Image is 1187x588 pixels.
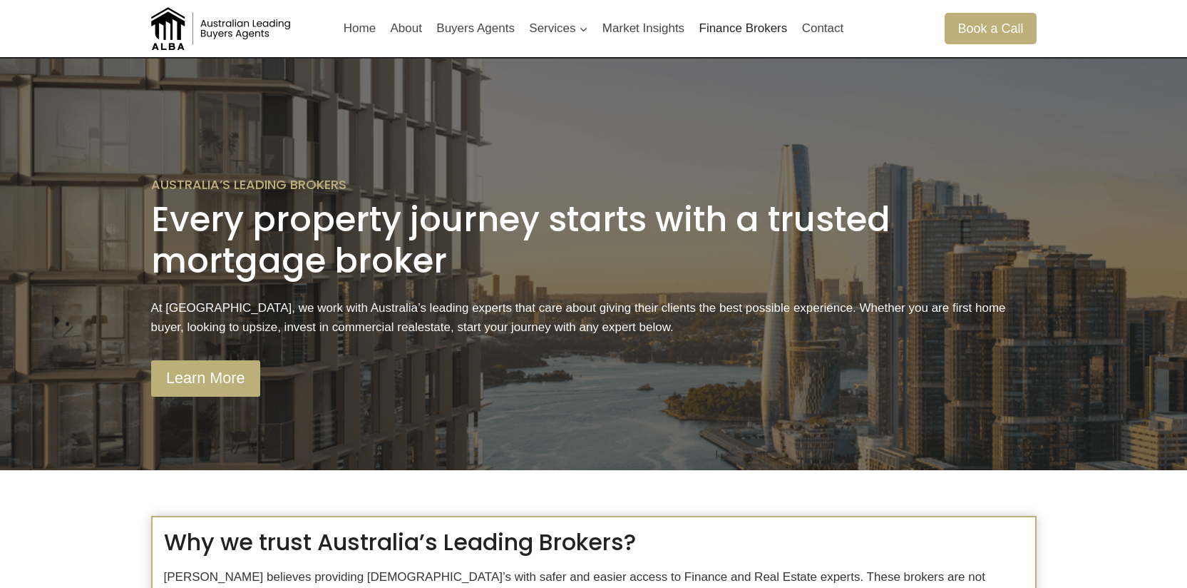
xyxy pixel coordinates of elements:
[595,11,692,46] a: Market Insights
[529,19,587,38] span: Services
[164,529,1024,556] h2: Why we trust Australia’s Leading Brokers?
[336,11,384,46] a: Home
[945,13,1036,44] a: Book a Call
[151,298,1037,337] p: At [GEOGRAPHIC_DATA], we work with Australia’s leading experts that care about giving their clien...
[151,360,261,397] a: Learn More
[151,7,294,50] img: Australian Leading Buyers Agents
[692,11,794,46] a: Finance Brokers
[429,11,522,46] a: Buyers Agents
[151,177,1037,193] h6: Australia’s Leading Brokers
[794,11,851,46] a: Contact
[336,11,851,46] nav: Primary Navigation
[151,199,1037,281] h1: Every property journey starts with a trusted mortgage broker
[383,11,429,46] a: About
[166,366,245,391] span: Learn More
